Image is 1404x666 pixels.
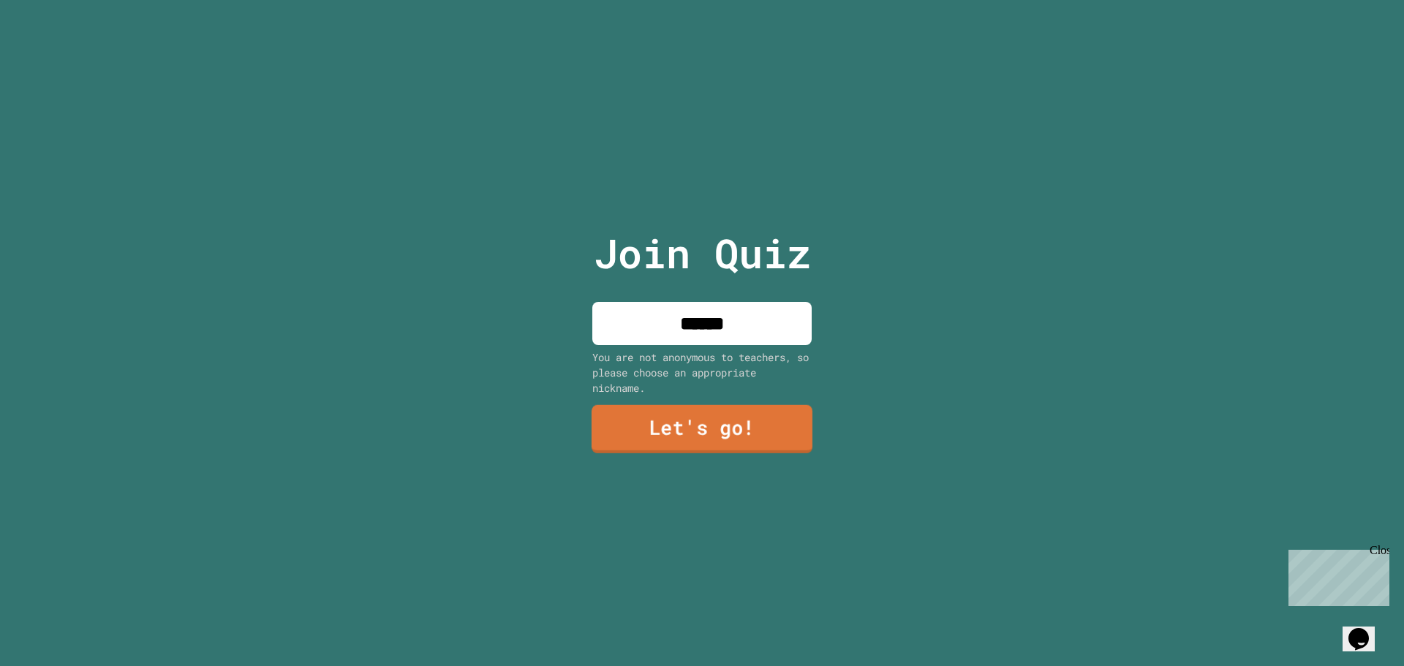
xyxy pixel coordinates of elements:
iframe: chat widget [1343,608,1389,651]
iframe: chat widget [1283,544,1389,606]
p: Join Quiz [594,223,811,284]
div: Chat with us now!Close [6,6,101,93]
a: Let's go! [592,405,812,453]
div: You are not anonymous to teachers, so please choose an appropriate nickname. [592,349,812,396]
